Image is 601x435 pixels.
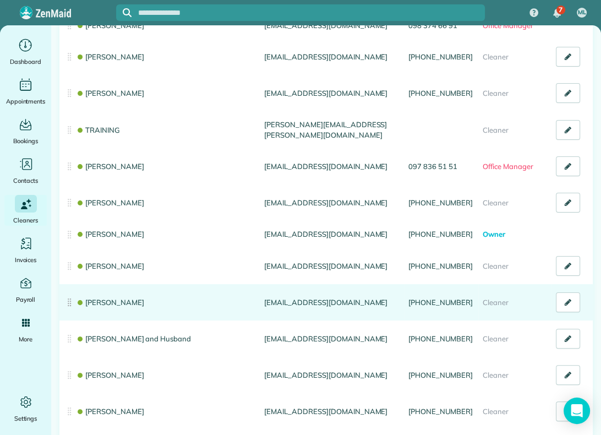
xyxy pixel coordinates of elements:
[483,407,509,416] span: Cleaner
[76,198,144,207] a: [PERSON_NAME]
[260,184,404,221] td: [EMAIL_ADDRESS][DOMAIN_NAME]
[76,162,144,171] a: [PERSON_NAME]
[76,89,144,97] a: [PERSON_NAME]
[15,254,37,265] span: Invoices
[260,248,404,284] td: [EMAIL_ADDRESS][DOMAIN_NAME]
[4,195,47,226] a: Cleaners
[76,262,144,270] a: [PERSON_NAME]
[483,298,509,307] span: Cleaner
[564,398,590,424] div: Open Intercom Messenger
[76,407,144,416] a: [PERSON_NAME]
[545,1,569,25] div: 7 unread notifications
[483,126,509,134] span: Cleaner
[408,407,472,416] a: [PHONE_NUMBER]
[483,230,505,238] span: Owner
[408,52,472,61] a: [PHONE_NUMBER]
[10,56,41,67] span: Dashboard
[559,6,562,14] span: 7
[4,274,47,305] a: Payroll
[260,393,404,429] td: [EMAIL_ADDRESS][DOMAIN_NAME]
[13,215,38,226] span: Cleaners
[4,235,47,265] a: Invoices
[4,76,47,107] a: Appointments
[76,334,191,343] a: [PERSON_NAME] and Husband
[260,12,404,39] td: [EMAIL_ADDRESS][DOMAIN_NAME]
[408,334,472,343] a: [PHONE_NUMBER]
[76,298,144,307] a: [PERSON_NAME]
[116,8,132,17] button: Focus search
[260,75,404,111] td: [EMAIL_ADDRESS][DOMAIN_NAME]
[408,89,472,97] a: [PHONE_NUMBER]
[16,294,36,305] span: Payroll
[76,371,144,379] a: [PERSON_NAME]
[483,262,509,270] span: Cleaner
[260,357,404,393] td: [EMAIL_ADDRESS][DOMAIN_NAME]
[483,334,509,343] span: Cleaner
[76,21,144,30] a: [PERSON_NAME]
[13,175,38,186] span: Contacts
[19,334,32,345] span: More
[123,8,132,17] svg: Focus search
[14,413,37,424] span: Settings
[483,198,509,207] span: Cleaner
[6,96,46,107] span: Appointments
[4,393,47,424] a: Settings
[483,21,533,30] span: Office Manager
[4,116,47,146] a: Bookings
[260,221,404,248] td: [EMAIL_ADDRESS][DOMAIN_NAME]
[483,52,509,61] span: Cleaner
[4,36,47,67] a: Dashboard
[76,52,144,61] a: [PERSON_NAME]
[483,89,509,97] span: Cleaner
[408,371,472,379] a: [PHONE_NUMBER]
[260,39,404,75] td: [EMAIL_ADDRESS][DOMAIN_NAME]
[4,155,47,186] a: Contacts
[578,8,586,17] span: ML
[408,230,472,238] a: [PHONE_NUMBER]
[408,162,457,171] a: 097 836 51 51
[408,298,472,307] a: [PHONE_NUMBER]
[260,284,404,320] td: [EMAIL_ADDRESS][DOMAIN_NAME]
[76,126,120,134] a: TRAINING
[483,371,509,379] span: Cleaner
[13,135,39,146] span: Bookings
[260,111,404,148] td: [PERSON_NAME][EMAIL_ADDRESS][PERSON_NAME][DOMAIN_NAME]
[408,198,472,207] a: [PHONE_NUMBER]
[260,148,404,184] td: [EMAIL_ADDRESS][DOMAIN_NAME]
[483,162,533,171] span: Office Manager
[408,262,472,270] a: [PHONE_NUMBER]
[260,320,404,357] td: [EMAIL_ADDRESS][DOMAIN_NAME]
[76,230,144,238] a: [PERSON_NAME]
[408,21,457,30] a: 098 374 66 91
